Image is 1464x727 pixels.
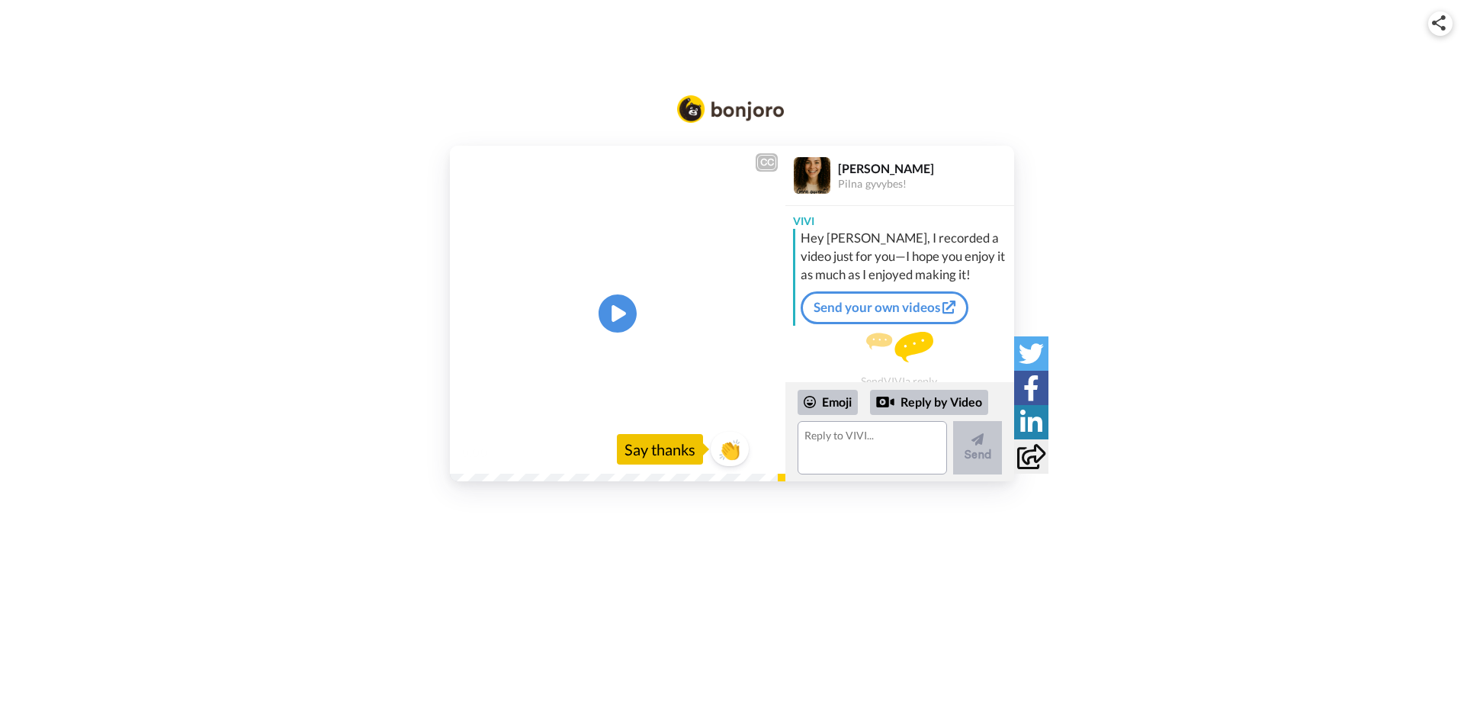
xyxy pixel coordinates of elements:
div: Send VIVI a reply. [785,332,1014,388]
img: message.svg [866,332,933,362]
button: Send [953,421,1002,474]
div: [PERSON_NAME] [838,161,1013,175]
span: 👏 [711,437,749,462]
div: CC [757,155,776,170]
button: 👏 [711,432,749,466]
img: Bonjoro Logo [677,95,784,123]
span: 0:23 [499,443,525,462]
div: Emoji [798,390,858,414]
a: Send your own videos [801,291,968,323]
div: Say thanks [617,434,703,465]
span: / [490,443,496,462]
div: Hey [PERSON_NAME], I recorded a video just for you—I hope you enjoy it as much as I enjoyed makin... [801,229,1010,284]
img: Profile Image [794,157,830,194]
div: Reply by Video [870,390,988,416]
div: Reply by Video [876,393,894,411]
img: ic_share.svg [1432,15,1446,31]
div: VIVI [785,206,1014,229]
div: Pilna gyvybes! [838,178,1013,191]
img: Full screen [756,445,772,460]
span: 0:00 [461,443,487,462]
